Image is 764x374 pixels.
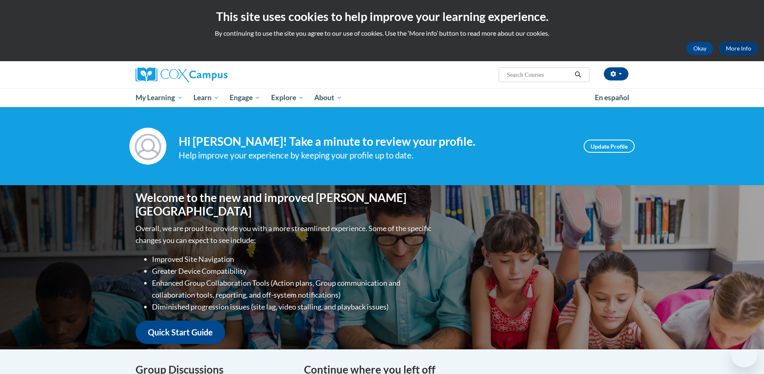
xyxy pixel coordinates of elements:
li: Greater Device Compatibility [152,265,433,277]
p: Overall, we are proud to provide you with a more streamlined experience. Some of the specific cha... [136,223,433,246]
span: About [314,93,342,103]
p: By continuing to use the site you agree to our use of cookies. Use the ‘More info’ button to read... [6,29,758,38]
h4: Hi [PERSON_NAME]! Take a minute to review your profile. [179,135,571,149]
button: Account Settings [604,67,628,80]
a: About [309,88,348,107]
li: Enhanced Group Collaboration Tools (Action plans, Group communication and collaboration tools, re... [152,277,433,301]
span: En español [595,93,629,102]
div: Main menu [123,88,641,107]
span: Learn [193,93,219,103]
span: Engage [230,93,260,103]
li: Diminished progression issues (site lag, video stalling, and playback issues) [152,301,433,313]
h1: Welcome to the new and improved [PERSON_NAME][GEOGRAPHIC_DATA] [136,191,433,218]
span: Explore [271,93,304,103]
a: Engage [224,88,266,107]
a: Cox Campus [136,67,292,82]
a: Update Profile [584,140,635,153]
h2: This site uses cookies to help improve your learning experience. [6,8,758,25]
img: Profile Image [129,128,166,165]
button: Search [572,70,584,80]
img: Cox Campus [136,67,228,82]
input: Search Courses [506,70,572,80]
a: My Learning [130,88,188,107]
a: En español [589,89,635,106]
span: My Learning [136,93,183,103]
div: Help improve your experience by keeping your profile up to date. [179,149,571,162]
a: Learn [188,88,225,107]
a: Explore [266,88,309,107]
a: More Info [719,42,758,55]
button: Okay [687,42,713,55]
a: Quick Start Guide [136,321,225,344]
iframe: Button to launch messaging window [731,341,757,367]
li: Improved Site Navigation [152,253,433,265]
